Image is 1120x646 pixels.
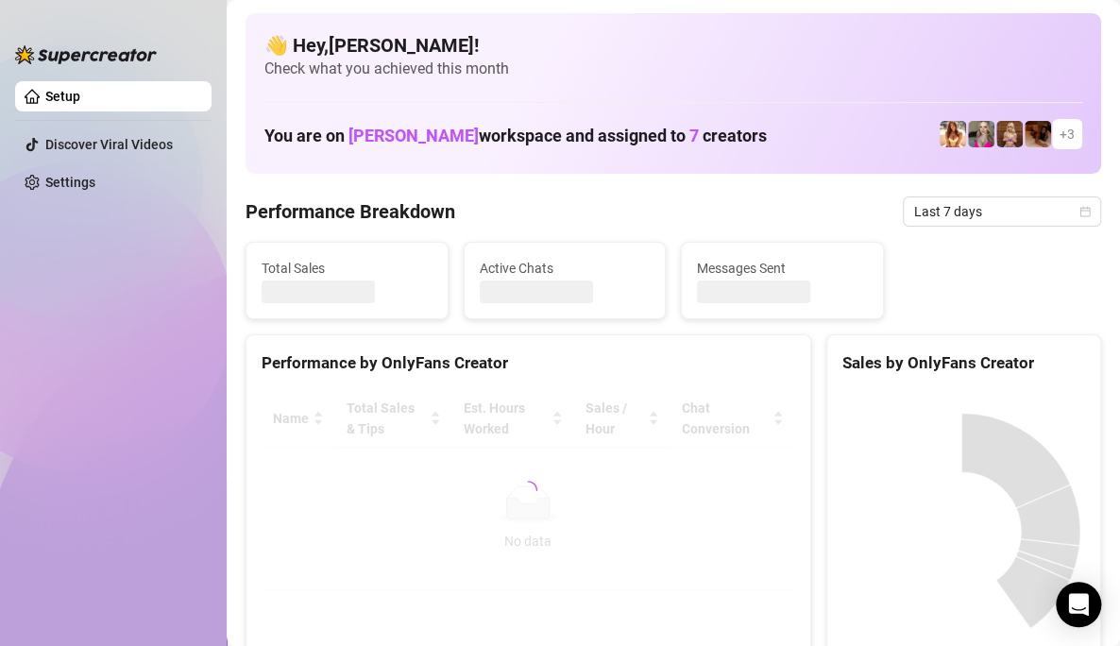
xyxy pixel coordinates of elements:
[1025,121,1051,147] img: Macie
[1056,582,1101,627] div: Open Intercom Messenger
[996,121,1023,147] img: Leila
[264,59,1082,79] span: Check what you achieved this month
[842,350,1085,376] div: Sales by OnlyFans Creator
[940,121,966,147] img: Ruby
[262,350,795,376] div: Performance by OnlyFans Creator
[1060,124,1075,144] span: + 3
[968,121,994,147] img: Drew
[518,481,537,500] span: loading
[45,175,95,190] a: Settings
[1079,206,1091,217] span: calendar
[914,197,1090,226] span: Last 7 days
[262,258,433,279] span: Total Sales
[246,198,455,225] h4: Performance Breakdown
[15,45,157,64] img: logo-BBDzfeDw.svg
[480,258,651,279] span: Active Chats
[45,137,173,152] a: Discover Viral Videos
[348,126,479,145] span: [PERSON_NAME]
[45,89,80,104] a: Setup
[689,126,699,145] span: 7
[264,32,1082,59] h4: 👋 Hey, [PERSON_NAME] !
[697,258,868,279] span: Messages Sent
[264,126,767,146] h1: You are on workspace and assigned to creators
